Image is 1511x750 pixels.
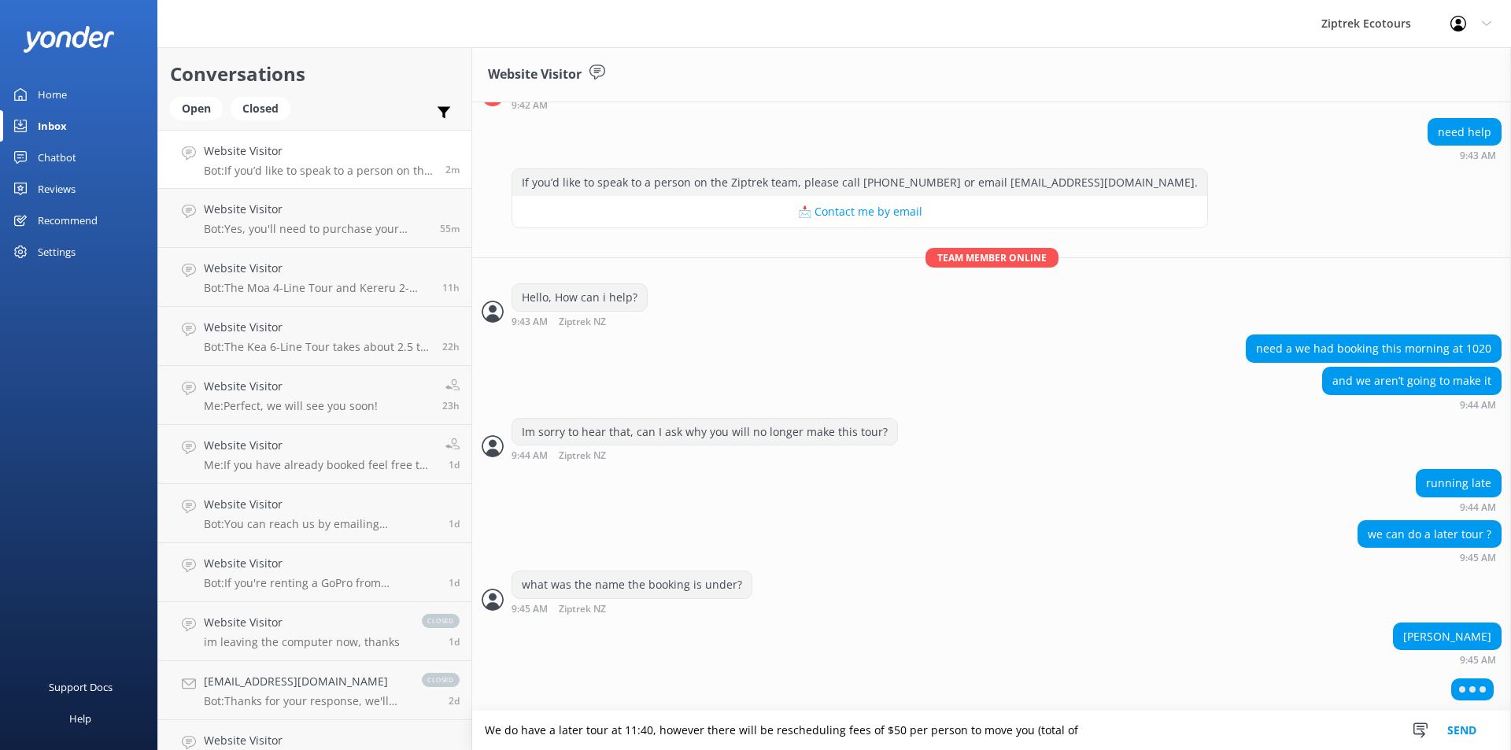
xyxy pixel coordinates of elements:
div: need a we had booking this morning at 1020 [1247,335,1501,362]
div: Chatbot [38,142,76,173]
p: Bot: Thanks for your response, we'll get back to you as soon as we can during opening hours. [204,694,406,708]
h4: Website Visitor [204,437,434,454]
span: Ziptrek NZ [559,451,606,461]
div: 09:45am 19-Aug-2025 (UTC +12:00) Pacific/Auckland [1358,552,1502,563]
div: Home [38,79,67,110]
strong: 9:44 AM [1460,503,1496,512]
span: closed [422,673,460,687]
p: im leaving the computer now, thanks [204,635,400,649]
h3: Website Visitor [488,65,582,85]
p: Bot: Yes, you'll need to purchase your Skyline Gondola pass separately. You can buy them directly... [204,222,428,236]
h4: Website Visitor [204,614,400,631]
div: Open [170,97,223,120]
a: Closed [231,99,298,116]
span: Ziptrek NZ [559,317,606,327]
div: Support Docs [49,671,113,703]
a: Open [170,99,231,116]
a: Website Visitorim leaving the computer now, thanksclosed1d [158,602,471,661]
div: Reviews [38,173,76,205]
div: 09:45am 19-Aug-2025 (UTC +12:00) Pacific/Auckland [512,603,752,615]
p: Me: Perfect, we will see you soon! [204,399,378,413]
div: Recommend [38,205,98,236]
span: 08:31am 18-Aug-2025 (UTC +12:00) Pacific/Auckland [449,458,460,471]
a: [EMAIL_ADDRESS][DOMAIN_NAME]Bot:Thanks for your response, we'll get back to you as soon as we can... [158,661,471,720]
div: Help [69,703,91,734]
div: Hello, How can i help? [512,284,647,311]
a: Website VisitorBot:The Kea 6-Line Tour takes about 2.5 to 3 hours, so if you start at 1:20, you s... [158,307,471,366]
span: 07:28am 17-Aug-2025 (UTC +12:00) Pacific/Auckland [449,694,460,708]
span: 06:20pm 17-Aug-2025 (UTC +12:00) Pacific/Auckland [449,576,460,589]
span: Ziptrek NZ [559,604,606,615]
p: Bot: The Kea 6-Line Tour takes about 2.5 to 3 hours, so if you start at 1:20, you should be finis... [204,340,430,354]
div: 09:44am 19-Aug-2025 (UTC +12:00) Pacific/Auckland [1416,501,1502,512]
span: closed [422,614,460,628]
div: 09:44am 19-Aug-2025 (UTC +12:00) Pacific/Auckland [512,449,898,461]
strong: 9:45 AM [512,604,548,615]
a: Website VisitorBot:The Moa 4-Line Tour and Kereru 2-Line + Drop tour finish back at [GEOGRAPHIC_D... [158,248,471,307]
div: Inbox [38,110,67,142]
div: 09:43am 19-Aug-2025 (UTC +12:00) Pacific/Auckland [1428,150,1502,161]
h4: Website Visitor [204,260,430,277]
h4: [EMAIL_ADDRESS][DOMAIN_NAME] [204,673,406,690]
img: yonder-white-logo.png [24,26,114,52]
p: Bot: You can reach us by emailing [EMAIL_ADDRESS][DOMAIN_NAME]. We're here to help! [204,517,437,531]
h4: Website Visitor [204,378,378,395]
strong: 9:42 AM [512,101,548,110]
p: Bot: If you’d like to speak to a person on the Ziptrek team, please call [PHONE_NUMBER] or email ... [204,164,434,178]
h4: Website Visitor [204,201,428,218]
a: Website VisitorBot:If you’d like to speak to a person on the Ziptrek team, please call [PHONE_NUM... [158,130,471,189]
p: Bot: The Moa 4-Line Tour and Kereru 2-Line + Drop tour finish back at [GEOGRAPHIC_DATA] after a s... [204,281,430,295]
p: Me: If you have already booked feel free to give us a call and we can let you know if this is con... [204,458,434,472]
div: we can do a later tour ? [1358,521,1501,548]
div: 09:45am 19-Aug-2025 (UTC +12:00) Pacific/Auckland [1393,654,1502,665]
div: Im sorry to hear that, can I ask why you will no longer make this tour? [512,419,897,445]
strong: 9:45 AM [1460,656,1496,665]
strong: 9:43 AM [1460,151,1496,161]
div: 09:42am 19-Aug-2025 (UTC +12:00) Pacific/Auckland [512,99,1328,110]
div: running late [1417,470,1501,497]
span: Team member online [925,248,1058,268]
div: need help [1428,119,1501,146]
span: 11:53am 17-Aug-2025 (UTC +12:00) Pacific/Auckland [449,635,460,648]
button: 📩 Contact me by email [512,196,1207,227]
strong: 9:44 AM [1460,401,1496,410]
span: 10:56pm 17-Aug-2025 (UTC +12:00) Pacific/Auckland [449,517,460,530]
span: 10:10am 18-Aug-2025 (UTC +12:00) Pacific/Auckland [442,399,460,412]
textarea: We do have a later tour at 11:40, however there will be rescheduling fees of $50 per person to mo... [472,711,1511,750]
a: Website VisitorMe:Perfect, we will see you soon!23h [158,366,471,425]
div: what was the name the booking is under? [512,571,752,598]
h4: Website Visitor [204,732,437,749]
div: and we aren’t going to make it [1323,368,1501,394]
a: Website VisitorBot:Yes, you'll need to purchase your Skyline Gondola pass separately. You can buy... [158,189,471,248]
a: Website VisitorBot:You can reach us by emailing [EMAIL_ADDRESS][DOMAIN_NAME]. We're here to help!1d [158,484,471,543]
div: 09:44am 19-Aug-2025 (UTC +12:00) Pacific/Auckland [1322,399,1502,410]
h4: Website Visitor [204,142,434,160]
h2: Conversations [170,59,460,89]
div: 09:43am 19-Aug-2025 (UTC +12:00) Pacific/Auckland [512,316,657,327]
a: Website VisitorBot:If you're renting a GoPro from [GEOGRAPHIC_DATA], our staff will be happy to s... [158,543,471,602]
p: Bot: If you're renting a GoPro from [GEOGRAPHIC_DATA], our staff will be happy to show you how to... [204,576,437,590]
span: 10:15pm 18-Aug-2025 (UTC +12:00) Pacific/Auckland [442,281,460,294]
div: Settings [38,236,76,268]
span: 08:50am 19-Aug-2025 (UTC +12:00) Pacific/Auckland [440,222,460,235]
strong: 9:45 AM [1460,553,1496,563]
h4: Website Visitor [204,319,430,336]
div: [PERSON_NAME] [1394,623,1501,650]
button: Send [1432,711,1491,750]
h4: Website Visitor [204,555,437,572]
span: 09:43am 19-Aug-2025 (UTC +12:00) Pacific/Auckland [445,163,460,176]
a: Website VisitorMe:If you have already booked feel free to give us a call and we can let you know ... [158,425,471,484]
strong: 9:43 AM [512,317,548,327]
h4: Website Visitor [204,496,437,513]
div: If you’d like to speak to a person on the Ziptrek team, please call [PHONE_NUMBER] or email [EMAI... [512,169,1207,196]
span: 11:34am 18-Aug-2025 (UTC +12:00) Pacific/Auckland [442,340,460,353]
strong: 9:44 AM [512,451,548,461]
div: Closed [231,97,290,120]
